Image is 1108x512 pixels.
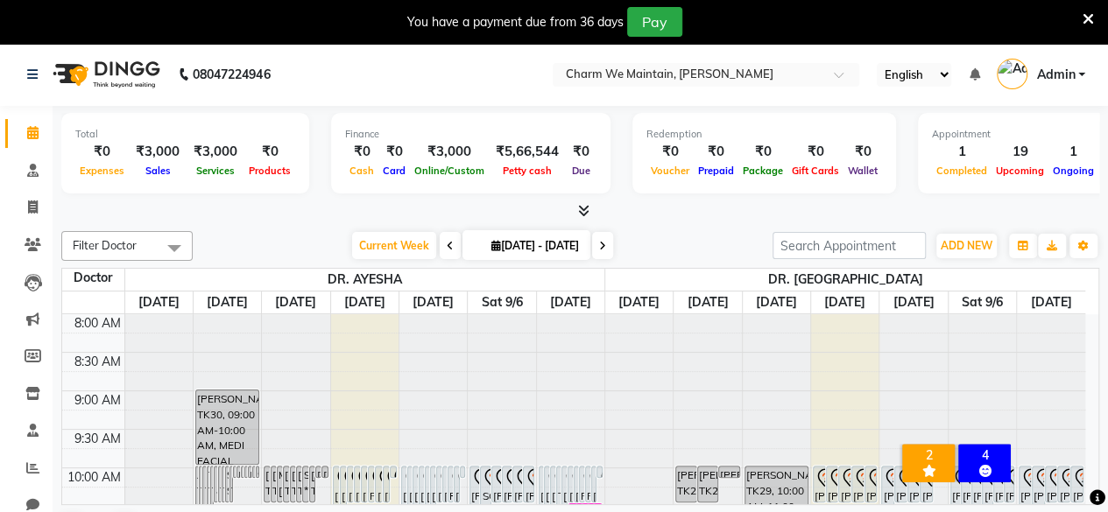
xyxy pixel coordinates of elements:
[676,466,695,501] div: [PERSON_NAME], TK27, 10:00 AM-10:30 AM, BASIC GLUTA
[322,466,327,477] div: [PERSON_NAME], TK20, 10:00 AM-10:10 AM, PACKAGE RENEWAL
[219,466,221,501] div: [PERSON_NAME], TK20, 10:00 AM-10:30 AM, PREMIUM GLUTA
[376,466,381,501] div: [PERSON_NAME], TK16, 10:00 AM-10:30 AM, FACE TREATMENT
[355,466,360,501] div: [PERSON_NAME], TK12, 10:00 AM-10:30 AM, FACE TREATMENT
[230,466,232,501] div: [PERSON_NAME], TK14, 10:00 AM-10:30 AM, FACE TREATMENT
[203,291,251,313] a: September 2, 2025
[615,291,663,313] a: September 1, 2025
[568,165,595,177] span: Due
[222,466,224,501] div: [PERSON_NAME], TK12, 10:00 AM-10:30 AM, FACE TREATMENT
[215,466,216,501] div: [PERSON_NAME] & [PERSON_NAME], TK13, 10:00 AM-10:30 AM, FACE TREATMENT
[580,466,584,501] div: RESHMA PACHUMBRE, 10:00 AM-10:30 AM, CHIN LASER TREATMENT
[245,466,247,477] div: MAMTA SHINDE, TK17, 10:00 AM-10:10 AM, FACE TREATMENT
[192,165,239,177] span: Services
[646,165,694,177] span: Voucher
[698,466,717,501] div: [PERSON_NAME], TK28, 10:00 AM-10:30 AM, FACE TREATMENT
[586,466,590,501] div: RESHMA PACHUMBRE, 10:00 AM-10:30 AM, UPPERLIP LASER TREATMENT
[1027,291,1075,313] a: September 7, 2025
[821,291,869,313] a: September 4, 2025
[272,291,320,313] a: September 3, 2025
[284,466,288,501] div: [PERSON_NAME], TK06, 10:00 AM-10:30 AM, FACE TREATMENT
[1048,165,1098,177] span: Ongoing
[941,239,992,252] span: ADD NEW
[906,447,951,463] div: 2
[187,142,244,162] div: ₹3,000
[45,50,165,99] img: logo
[73,238,137,252] span: Filter Doctor
[378,142,410,162] div: ₹0
[461,466,465,477] div: R DHANAVAD, 10:00 AM-10:10 AM, HYDRA FACIAL
[129,142,187,162] div: ₹3,000
[566,142,596,162] div: ₹0
[71,391,124,410] div: 9:00 AM
[62,269,124,287] div: Doctor
[345,142,378,162] div: ₹0
[272,466,276,501] div: [PERSON_NAME], TK18, 10:00 AM-10:30 AM, FACE TREATMENT
[409,291,457,313] a: September 5, 2025
[71,314,124,333] div: 8:00 AM
[787,165,843,177] span: Gift Cards
[814,466,825,501] div: [PERSON_NAME], TK21, 10:00 AM-10:30 AM, BASIC HYDRA FACIAL
[605,269,1085,291] span: DR. [GEOGRAPHIC_DATA]
[291,466,295,501] div: [PERSON_NAME], TK15, 10:00 AM-10:30 AM, FACE TREATMENT
[345,127,596,142] div: Finance
[244,142,295,162] div: ₹0
[193,50,270,99] b: 08047224946
[455,466,459,501] div: [PERSON_NAME], 10:00 AM-10:30 AM, CLASSIC GLUTA
[683,291,731,313] a: September 2, 2025
[1071,466,1083,501] div: [PERSON_NAME], 10:00 AM-10:30 AM, CLASSIC GLUTA
[694,142,738,162] div: ₹0
[865,466,877,501] div: [PERSON_NAME], TK20, 10:00 AM-10:30 AM, PREMIUM GLUTA
[992,142,1048,162] div: 19
[265,466,269,501] div: [PERSON_NAME], TK19, 10:00 AM-10:30 AM, FACE TREATMENT
[196,390,258,464] div: [PERSON_NAME], TK30, 09:00 AM-10:00 AM, MEDI FACIAL
[936,234,997,258] button: ADD NEW
[234,466,236,477] div: [PERSON_NAME], TK18, 10:00 AM-10:10 AM, HAIR PRP
[71,353,124,371] div: 8:30 AM
[489,142,566,162] div: ₹5,66,544
[889,291,937,313] a: September 5, 2025
[297,466,301,501] div: [PERSON_NAME], TK17, 10:00 AM-10:30 AM, CLASSIC GLUTA
[369,466,374,501] div: RAKSHA, TK15, 10:00 AM-10:30 AM, FACE TREATMENT
[843,142,882,162] div: ₹0
[278,466,282,501] div: MAMITA [PERSON_NAME], TK14, 10:00 AM-10:30 AM, FACE TREATMENT
[524,466,533,501] div: [PERSON_NAME], 10:00 AM-10:30 AM, CLASSIC GLUTA
[378,165,410,177] span: Card
[503,466,512,501] div: [PERSON_NAME], 10:00 AM-10:30 AM, CLASSIC GLUTA
[1046,466,1057,501] div: [PERSON_NAME], 10:00 AM-10:30 AM, FACE TREATMENT
[341,291,389,313] a: September 4, 2025
[498,165,556,177] span: Petty cash
[547,291,595,313] a: September 7, 2025
[992,165,1048,177] span: Upcoming
[257,466,258,477] div: SANDEEP BARUDI, TK15, 10:00 AM-10:10 AM, PEEL TRT
[492,466,501,501] div: [PERSON_NAME], 10:00 AM-10:30 AM, BASIC GLUTA
[125,269,604,291] span: DR. AYESHA
[513,466,522,501] div: [PERSON_NAME], 10:00 AM-10:30 AM, BASIC GLUTA
[487,239,583,252] span: [DATE] - [DATE]
[345,165,378,177] span: Cash
[592,466,596,501] div: [PERSON_NAME], 10:00 AM-10:30 AM, FACE TREATMENT
[253,466,255,477] div: RAKESH, TK19, 10:00 AM-10:10 AM, CO2 FRACTIONAL LASER
[141,165,175,177] span: Sales
[71,430,124,448] div: 9:30 AM
[237,466,239,477] div: [PERSON_NAME], TK04, 10:00 AM-10:10 AM, HYDRA FACIAL
[597,466,602,477] div: [PERSON_NAME], 10:00 AM-10:10 AM, PACKAGE RENEWAL
[391,466,396,477] div: [PERSON_NAME], TK11, 10:00 AM-10:10 AM, PACKAGE RENEWAL
[477,291,526,313] a: September 6, 2025
[384,466,389,501] div: [PERSON_NAME], TK13, 10:00 AM-10:30 AM, FACE TREATMENT
[316,466,321,477] div: [PERSON_NAME], TK10, 10:00 AM-10:10 AM, PACKAGE RENEWAL
[303,466,307,501] div: SUHAANI * SHAIKH, TK03, 10:00 AM-10:30 AM, FACE LASER TRTEATMENT
[997,59,1027,89] img: Admin
[75,127,295,142] div: Total
[738,142,787,162] div: ₹0
[410,142,489,162] div: ₹3,000
[348,466,353,501] div: [PERSON_NAME], TK14, 10:00 AM-10:30 AM, FACE TREATMENT
[568,466,573,501] div: [PERSON_NAME], 10:00 AM-10:30 AM, FACE TREATMENT
[962,447,1007,463] div: 4
[773,232,926,259] input: Search Appointment
[575,466,579,501] div: [PERSON_NAME], 10:00 AM-10:30 AM, FACE TREATMENT
[1058,466,1069,501] div: [PERSON_NAME], 10:00 AM-10:30 AM, FACE TREATMENT
[646,142,694,162] div: ₹0
[1048,142,1098,162] div: 1
[410,165,489,177] span: Online/Custom
[852,466,864,501] div: [PERSON_NAME] .M., TK23, 10:00 AM-10:30 AM, FACE TREATMENT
